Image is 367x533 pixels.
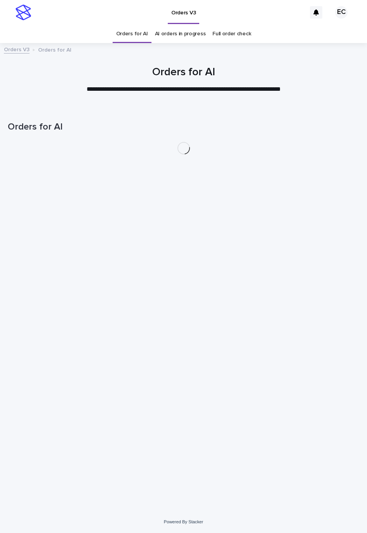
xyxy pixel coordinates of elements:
a: Powered By Stacker [164,519,203,524]
h1: Orders for AI [8,121,359,133]
a: Orders for AI [116,25,148,43]
h1: Orders for AI [8,66,359,79]
img: stacker-logo-s-only.png [16,5,31,20]
a: Orders V3 [4,45,30,54]
div: EC [335,6,348,19]
p: Orders for AI [38,45,71,54]
a: AI orders in progress [155,25,206,43]
a: Full order check [212,25,251,43]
